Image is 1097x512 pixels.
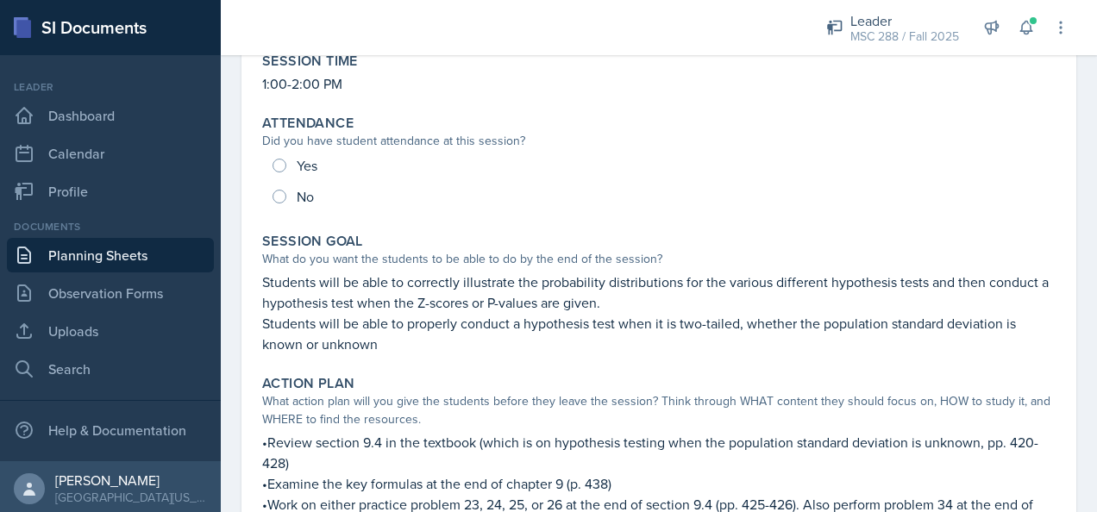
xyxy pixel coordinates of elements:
label: Attendance [262,115,354,132]
a: Profile [7,174,214,209]
div: Documents [7,219,214,234]
div: Leader [7,79,214,95]
label: Session Goal [262,233,363,250]
div: Leader [850,10,959,31]
a: Dashboard [7,98,214,133]
a: Search [7,352,214,386]
p: 1:00-2:00 PM [262,73,1056,94]
label: Session Time [262,53,358,70]
p: •Examine the key formulas at the end of chapter 9 (p. 438) [262,473,1056,494]
div: What do you want the students to be able to do by the end of the session? [262,250,1056,268]
p: •Review section 9.4 in the textbook (which is on hypothesis testing when the population standard ... [262,432,1056,473]
a: Planning Sheets [7,238,214,272]
a: Observation Forms [7,276,214,310]
div: Did you have student attendance at this session? [262,132,1056,150]
a: Uploads [7,314,214,348]
a: Calendar [7,136,214,171]
p: Students will be able to properly conduct a hypothesis test when it is two-tailed, whether the po... [262,313,1056,354]
div: Help & Documentation [7,413,214,447]
div: [PERSON_NAME] [55,471,207,489]
p: Students will be able to correctly illustrate the probability distributions for the various diffe... [262,272,1056,313]
div: What action plan will you give the students before they leave the session? Think through WHAT con... [262,392,1056,428]
div: [GEOGRAPHIC_DATA][US_STATE] in [GEOGRAPHIC_DATA] [55,489,207,506]
div: MSC 288 / Fall 2025 [850,28,959,46]
label: Action Plan [262,375,354,392]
